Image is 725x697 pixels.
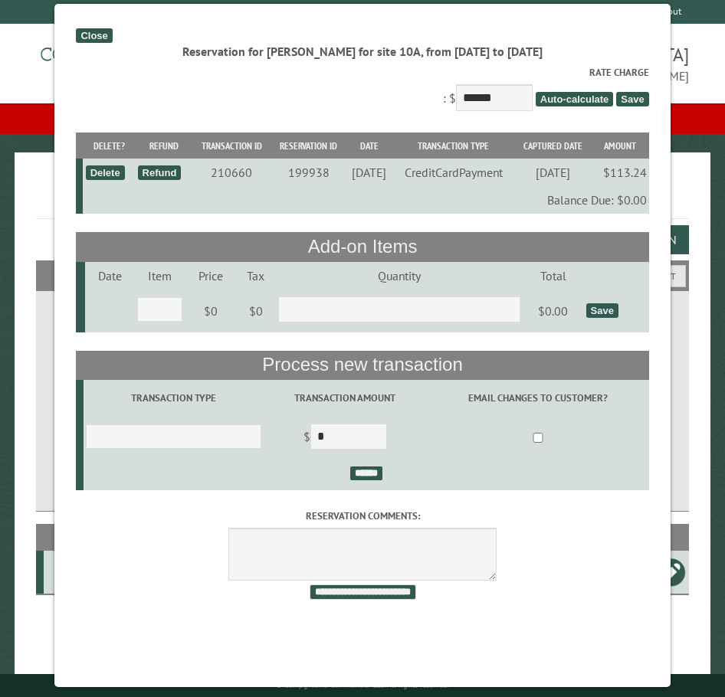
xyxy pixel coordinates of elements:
th: Transaction Type [392,133,514,159]
span: Save [616,92,648,106]
td: Balance Due: $0.00 [83,186,648,214]
th: Date [346,133,393,159]
th: Add-on Items [76,232,648,261]
h1: Reservations [36,177,688,219]
td: 199938 [271,159,346,186]
div: : $ [76,65,648,115]
th: Reservation ID [271,133,346,159]
label: Reservation comments: [76,509,648,523]
td: Tax [236,262,275,290]
div: 10A [50,564,92,580]
td: CreditCardPayment [392,159,514,186]
td: [DATE] [514,159,591,186]
small: © Campground Commander LLC. All rights reserved. [276,680,449,690]
td: $0.00 [523,290,583,332]
div: Save [586,303,618,318]
td: $0 [185,290,236,332]
div: Refund [138,165,182,180]
div: Delete [86,165,125,180]
th: Site [44,524,94,551]
td: Price [185,262,236,290]
td: $ [264,417,427,460]
td: [DATE] [346,159,393,186]
td: $113.24 [592,159,649,186]
th: Transaction ID [192,133,271,159]
td: Total [523,262,583,290]
div: Close [76,28,112,43]
th: Captured Date [514,133,591,159]
th: Delete? [83,133,135,159]
td: Quantity [276,262,523,290]
label: Transaction Amount [266,391,425,405]
td: Date [84,262,134,290]
label: Rate Charge [76,65,648,80]
label: Email changes to customer? [429,391,647,405]
th: Refund [135,133,192,159]
h2: Filters [36,260,688,290]
span: Auto-calculate [536,92,614,106]
td: $0 [236,290,275,332]
label: Transaction Type [86,391,261,405]
div: Reservation for [PERSON_NAME] for site 10A, from [DATE] to [DATE] [76,43,648,60]
img: Campground Commander [36,30,228,90]
th: Process new transaction [76,351,648,380]
td: 210660 [192,159,271,186]
td: Item [135,262,185,290]
th: Amount [592,133,649,159]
